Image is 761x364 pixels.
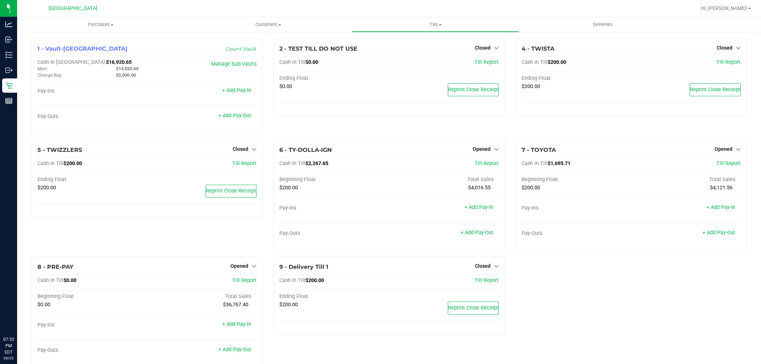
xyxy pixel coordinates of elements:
span: $2,267.65 [305,160,328,166]
span: $200.00 [64,160,82,166]
div: Total Sales [389,176,498,183]
span: Cash In Till [522,160,548,166]
a: Till Report [232,277,257,283]
span: $200.00 [305,277,324,283]
div: Ending Float [279,293,389,300]
button: Reprint Close Receipt [206,185,257,198]
span: Change Bag: [37,73,62,78]
inline-svg: Inbound [5,36,12,43]
span: Cash In Till [522,59,548,65]
a: + Add Pay-In [706,204,735,210]
a: Manage Sub-Vaults [211,61,257,67]
div: Beginning Float [37,293,147,300]
span: $200.00 [522,83,540,89]
span: Main: [37,66,48,71]
iframe: Resource center unread badge [21,306,30,314]
a: Deliveries [519,17,686,32]
inline-svg: Analytics [5,21,12,28]
span: Customers [185,21,351,28]
a: + Add Pay-Out [218,347,251,353]
div: Ending Float [522,75,631,82]
button: Reprint Close Receipt [690,83,741,96]
div: Total Sales [147,293,257,300]
div: Pay-Ins [279,205,389,211]
span: Cash In Till [37,277,64,283]
span: Cash In Till [279,277,305,283]
a: + Add Pay-In [465,204,493,210]
a: + Add Pay-Out [702,230,735,236]
span: 1 - Vault-[GEOGRAPHIC_DATA] [37,45,127,52]
span: Reprint Close Receipt [448,87,498,93]
span: $200.00 [548,59,566,65]
span: $4,016.55 [468,185,491,191]
a: Till Report [475,59,499,65]
inline-svg: Outbound [5,67,12,74]
div: Total Sales [631,176,741,183]
span: $0.00 [64,277,76,283]
span: $1,695.71 [548,160,570,166]
div: Pay-Outs [37,347,147,354]
span: $200.00 [279,302,298,308]
p: 08/25 [3,355,14,361]
span: Closed [233,146,248,152]
div: Pay-Ins [37,88,147,94]
a: Till Report [716,59,741,65]
span: 8 - PRE-PAY [37,263,73,270]
span: Reprint Close Receipt [690,87,740,93]
a: + Add Pay-In [222,321,251,327]
span: Reprint Close Receipt [448,305,498,311]
span: 4 - TWISTA [522,45,554,52]
span: 2 - TEST TILL DO NOT USE [279,45,357,52]
span: Cash In [GEOGRAPHIC_DATA]: [37,59,106,65]
p: 07:32 PM EDT [3,336,14,355]
div: Beginning Float [522,176,631,183]
span: Cash In Till [37,160,64,166]
span: Closed [475,263,491,269]
a: Count Vault [226,46,257,52]
inline-svg: Reports [5,97,12,104]
span: Closed [717,45,732,51]
span: 9 - Delivery Till 1 [279,263,328,270]
span: $36,767.40 [223,302,248,308]
span: $16,920.65 [106,59,132,65]
div: Pay-Outs [37,113,147,120]
a: + Add Pay-In [222,87,251,93]
span: Opened [473,146,491,152]
a: Tills [352,17,519,32]
span: 5 - TWIZZLERS [37,147,82,153]
a: + Add Pay-Out [218,113,251,119]
div: Pay-Outs [522,230,631,237]
span: $200.00 [37,185,56,191]
div: Pay-Ins [522,205,631,211]
button: Reprint Close Receipt [448,83,499,96]
span: Till Report [475,160,499,166]
div: Beginning Float [279,176,389,183]
span: $200.00 [279,185,298,191]
span: $14,920.65 [116,66,138,71]
span: Opened [715,146,732,152]
span: $4,121.56 [710,185,732,191]
span: $200.00 [522,185,540,191]
span: $2,000.00 [116,72,136,78]
span: Closed [475,45,491,51]
span: Cash In Till [279,160,305,166]
a: Till Report [232,160,257,166]
span: Reprint Close Receipt [206,188,256,194]
span: Purchases [17,21,184,28]
a: Till Report [475,277,499,283]
span: $0.00 [37,302,50,308]
span: Opened [230,263,248,269]
button: Reprint Close Receipt [448,302,499,314]
inline-svg: Inventory [5,51,12,58]
iframe: Resource center [7,307,29,328]
a: Purchases [17,17,184,32]
a: Till Report [716,160,741,166]
span: $0.00 [305,59,318,65]
span: $0.00 [279,83,292,89]
div: Ending Float [37,176,147,183]
inline-svg: Retail [5,82,12,89]
div: Pay-Ins [37,322,147,328]
div: Ending Float [279,75,389,82]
